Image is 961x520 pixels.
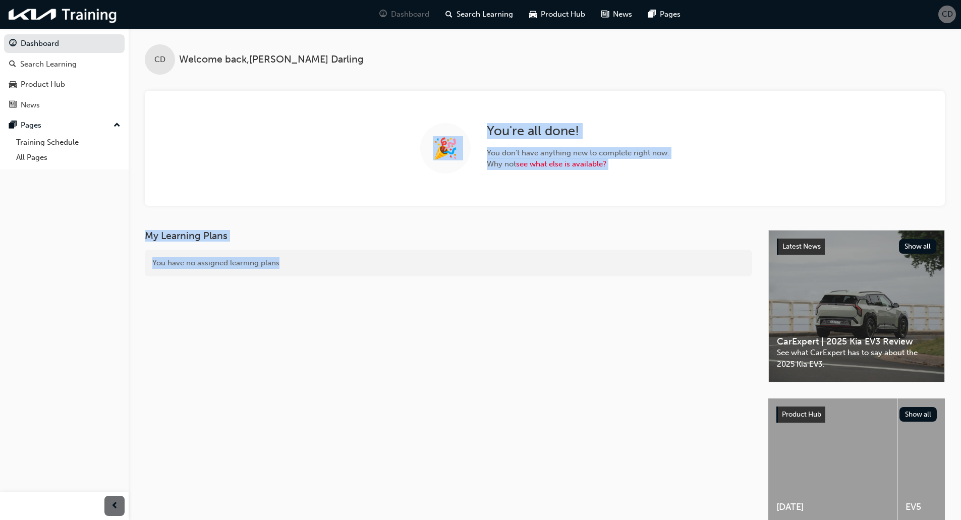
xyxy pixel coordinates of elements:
h2: You ' re all done! [487,123,669,139]
span: CarExpert | 2025 Kia EV3 Review [777,336,936,348]
span: Search Learning [457,9,513,20]
a: search-iconSearch Learning [437,4,521,25]
button: Pages [4,116,125,135]
span: guage-icon [9,39,17,48]
button: Show all [899,239,937,254]
a: Training Schedule [12,135,125,150]
span: Welcome back , [PERSON_NAME] Darling [179,54,364,66]
a: Product HubShow all [776,407,937,423]
div: You have no assigned learning plans [145,250,752,276]
div: Search Learning [20,59,77,70]
span: Dashboard [391,9,429,20]
button: Show all [899,407,937,422]
div: Product Hub [21,79,65,90]
a: News [4,96,125,114]
span: car-icon [9,80,17,89]
span: 🎉 [433,143,458,154]
span: guage-icon [379,8,387,21]
a: Search Learning [4,55,125,74]
span: up-icon [114,119,121,132]
span: news-icon [9,101,17,110]
span: See what CarExpert has to say about the 2025 Kia EV3. [777,347,936,370]
span: search-icon [445,8,453,21]
a: Product Hub [4,75,125,94]
a: Latest NewsShow all [777,239,936,255]
span: car-icon [529,8,537,21]
a: Latest NewsShow allCarExpert | 2025 Kia EV3 ReviewSee what CarExpert has to say about the 2025 Ki... [768,230,945,382]
span: You don ' t have anything new to complete right now. [487,147,669,159]
a: All Pages [12,150,125,165]
span: news-icon [601,8,609,21]
span: Product Hub [782,410,821,419]
a: see what else is available? [516,159,606,168]
span: Latest News [782,242,821,251]
span: Product Hub [541,9,585,20]
span: Pages [660,9,681,20]
h3: My Learning Plans [145,230,752,242]
button: CD [938,6,956,23]
div: News [21,99,40,111]
span: CD [942,9,953,20]
span: prev-icon [111,500,119,512]
span: pages-icon [9,121,17,130]
span: search-icon [9,60,16,69]
span: Why not [487,158,669,170]
button: DashboardSearch LearningProduct HubNews [4,32,125,116]
a: Dashboard [4,34,125,53]
a: car-iconProduct Hub [521,4,593,25]
a: guage-iconDashboard [371,4,437,25]
span: [DATE] [776,501,889,513]
span: pages-icon [648,8,656,21]
a: pages-iconPages [640,4,689,25]
span: CD [154,54,165,66]
img: kia-training [5,4,121,25]
a: news-iconNews [593,4,640,25]
div: Pages [21,120,41,131]
span: News [613,9,632,20]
